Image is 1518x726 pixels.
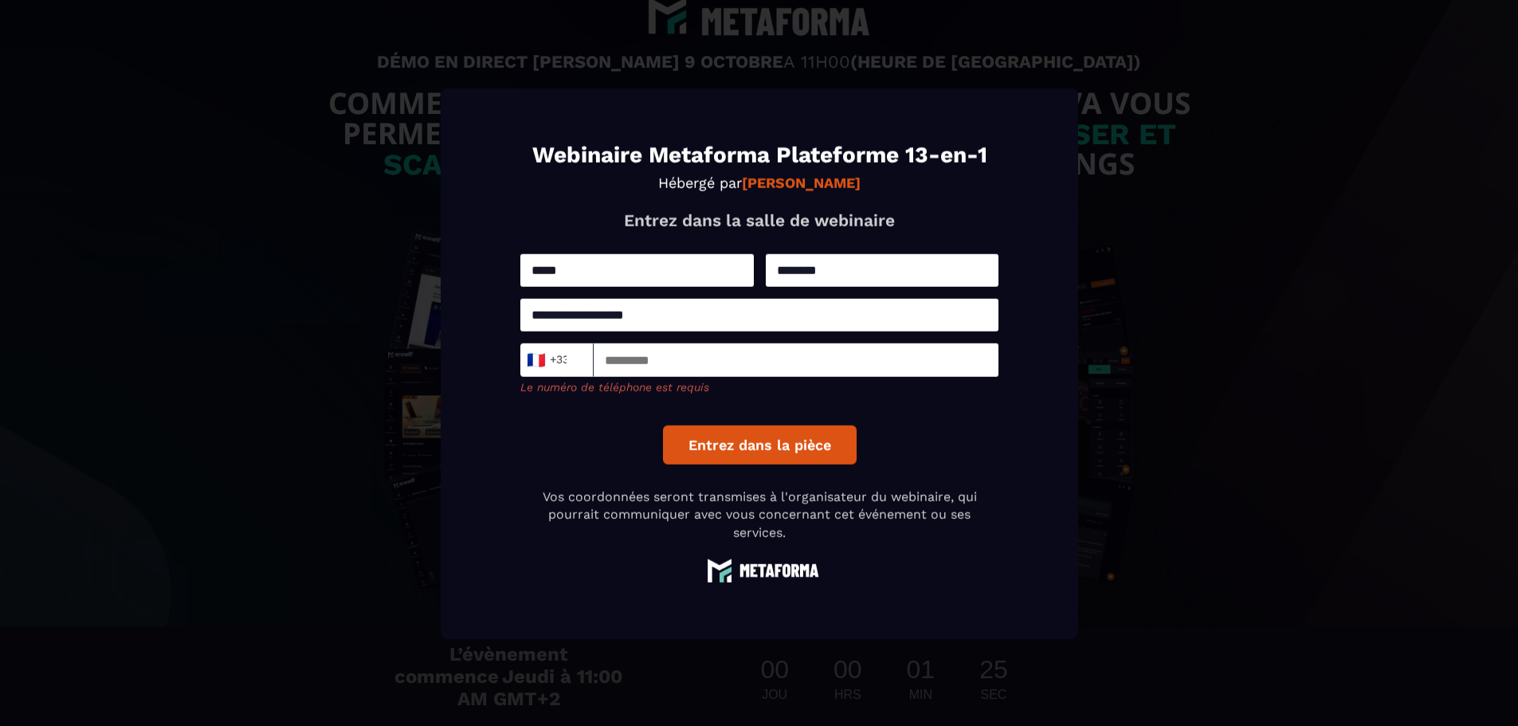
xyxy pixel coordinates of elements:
[742,174,861,190] strong: [PERSON_NAME]
[530,348,563,371] span: +33
[520,488,998,541] p: Vos coordonnées seront transmises à l'organisateur du webinaire, qui pourrait communiquer avec vo...
[520,143,998,166] h1: Webinaire Metaforma Plateforme 13-en-1
[520,380,709,393] span: Le numéro de téléphone est requis
[567,347,579,371] input: Search for option
[520,174,998,190] p: Hébergé par
[520,210,998,230] p: Entrez dans la salle de webinaire
[520,343,594,376] div: Search for option
[662,425,856,464] button: Entrez dans la pièce
[700,557,819,582] img: logo
[525,348,545,371] span: 🇫🇷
